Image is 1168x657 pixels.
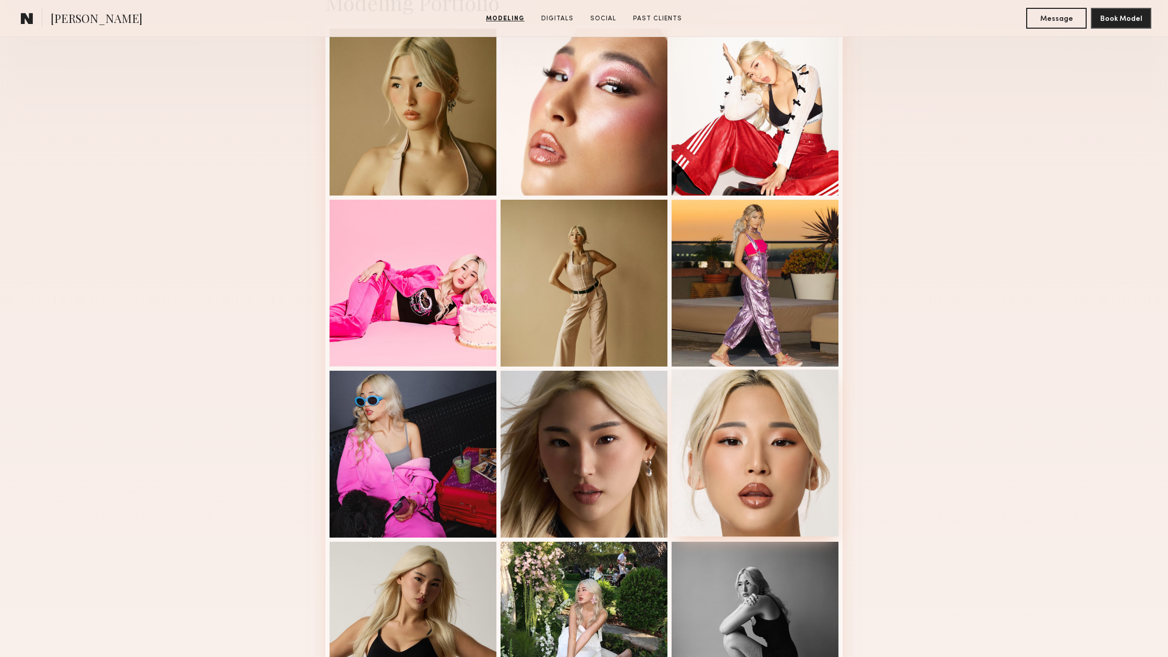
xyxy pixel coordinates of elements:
span: [PERSON_NAME] [51,10,142,29]
button: Book Model [1091,8,1151,29]
button: Message [1026,8,1087,29]
a: Modeling [482,14,529,23]
a: Social [586,14,620,23]
a: Past Clients [629,14,686,23]
a: Book Model [1091,14,1151,22]
a: Digitals [537,14,578,23]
